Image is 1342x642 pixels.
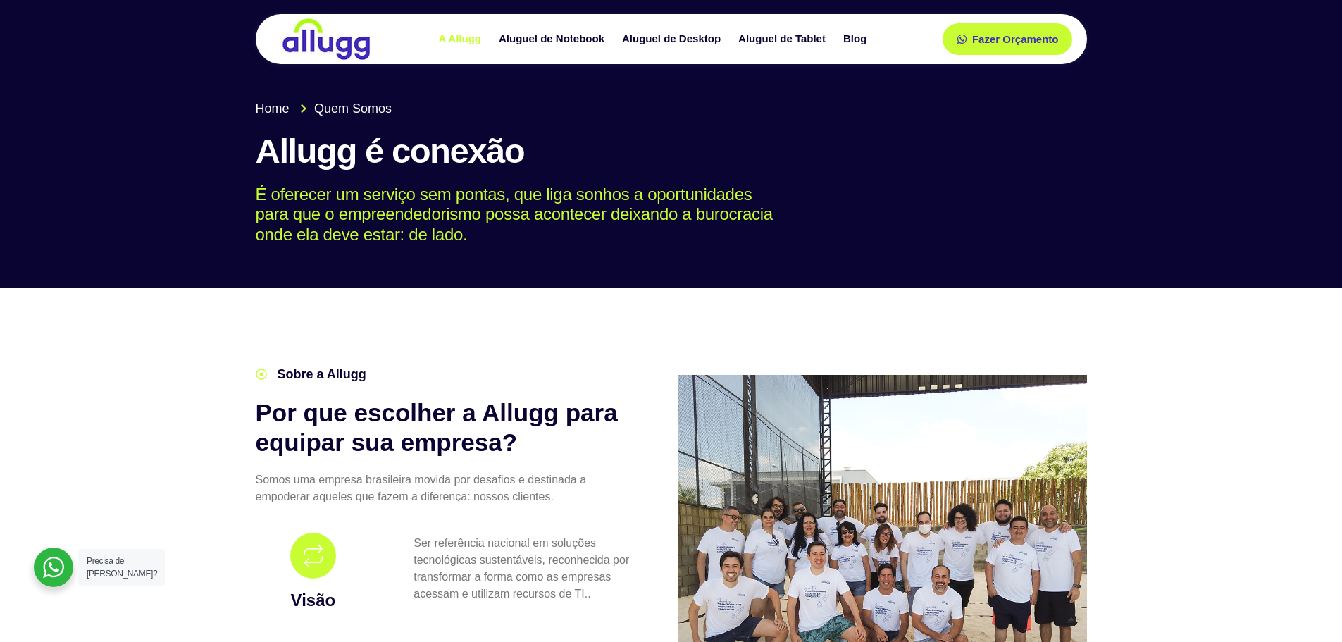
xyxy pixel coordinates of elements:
[256,471,636,505] p: Somos uma empresa brasileira movida por desafios e destinada a empoderar aqueles que fazem a dife...
[414,537,629,600] span: Ser referência nacional em soluções tecnológicas sustentáveis, reconhecida por transformar a form...
[259,588,368,613] h3: Visão
[256,132,1087,171] h1: Allugg é conexão
[972,34,1059,44] span: Fazer Orçamento
[256,398,636,457] h2: Por que escolher a Allugg para equipar sua empresa?
[280,18,372,61] img: locação de TI é Allugg
[731,27,836,51] a: Aluguel de Tablet
[836,27,877,51] a: Blog
[943,23,1073,55] a: Fazer Orçamento
[615,27,731,51] a: Aluguel de Desktop
[492,27,615,51] a: Aluguel de Notebook
[256,99,290,118] span: Home
[274,365,366,384] span: Sobre a Allugg
[431,27,492,51] a: A Allugg
[87,556,157,579] span: Precisa de [PERSON_NAME]?
[311,99,392,118] span: Quem Somos
[588,588,590,600] span: .
[256,185,1067,245] p: É oferecer um serviço sem pontas, que liga sonhos a oportunidades para que o empreendedorismo pos...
